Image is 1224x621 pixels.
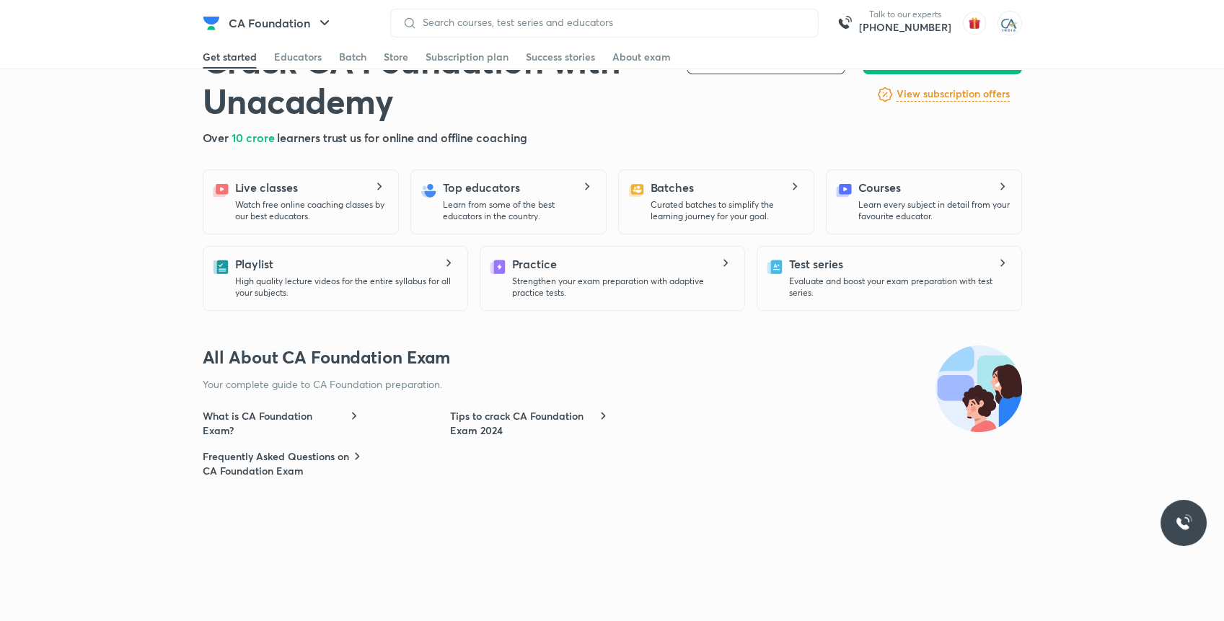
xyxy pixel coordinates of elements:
a: About exam [612,45,671,69]
p: Strengthen your exam preparation with adaptive practice tests. [512,276,733,299]
h5: Batches [651,179,694,196]
img: Hafiz Md Mustafa [998,11,1022,35]
p: Curated batches to simplify the learning journey for your goal. [651,199,802,222]
a: Educators [274,45,322,69]
h6: What is CA Foundation Exam? [203,409,344,438]
a: Tips to crack CA Foundation Exam 2024 [450,409,609,438]
p: Learn every subject in detail from your favourite educator. [858,199,1010,222]
h6: Tips to crack CA Foundation Exam 2024 [450,409,595,438]
a: [PHONE_NUMBER] [859,20,951,35]
img: all-about-exam [935,345,1022,432]
div: Get started [203,50,257,64]
h5: Live classes [235,179,298,196]
img: Company Logo [203,14,220,32]
p: High quality lecture videos for the entire syllabus for all your subjects. [235,276,456,299]
a: Batch [339,45,366,69]
img: avatar [963,12,986,35]
p: Learn from some of the best educators in the country. [443,199,594,222]
a: Get started [203,45,257,69]
span: 10 crore [232,130,277,145]
div: Success stories [526,50,595,64]
div: About exam [612,50,671,64]
a: What is CA Foundation Exam? [203,409,361,438]
div: Store [384,50,408,64]
h5: Courses [858,179,901,196]
h5: Playlist [235,255,273,273]
span: learners trust us for online and offline coaching [277,130,527,145]
h5: Practice [512,255,557,273]
input: Search courses, test series and educators [417,17,806,28]
p: Your complete guide to CA Foundation preparation. [203,377,899,392]
p: Talk to our experts [859,9,951,20]
p: Evaluate and boost your exam preparation with test series. [789,276,1010,299]
a: Subscription plan [426,45,508,69]
h5: Top educators [443,179,520,196]
h5: Test series [789,255,843,273]
div: Subscription plan [426,50,508,64]
h6: View subscription offers [897,87,1010,102]
a: View subscription offers [897,86,1010,103]
img: call-us [830,9,859,38]
button: CA Foundation [220,9,342,38]
h3: All About CA Foundation Exam [203,345,1022,369]
span: Over [203,130,232,145]
h6: Frequently Asked Questions on CA Foundation Exam [203,449,351,478]
a: Frequently Asked Questions on CA Foundation Exam [203,449,361,478]
p: Watch free online coaching classes by our best educators. [235,199,387,222]
img: ttu [1175,514,1192,532]
div: Educators [274,50,322,64]
a: Store [384,45,408,69]
h1: Crack CA Foundation with Unacademy [203,40,664,120]
a: Success stories [526,45,595,69]
div: Batch [339,50,366,64]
